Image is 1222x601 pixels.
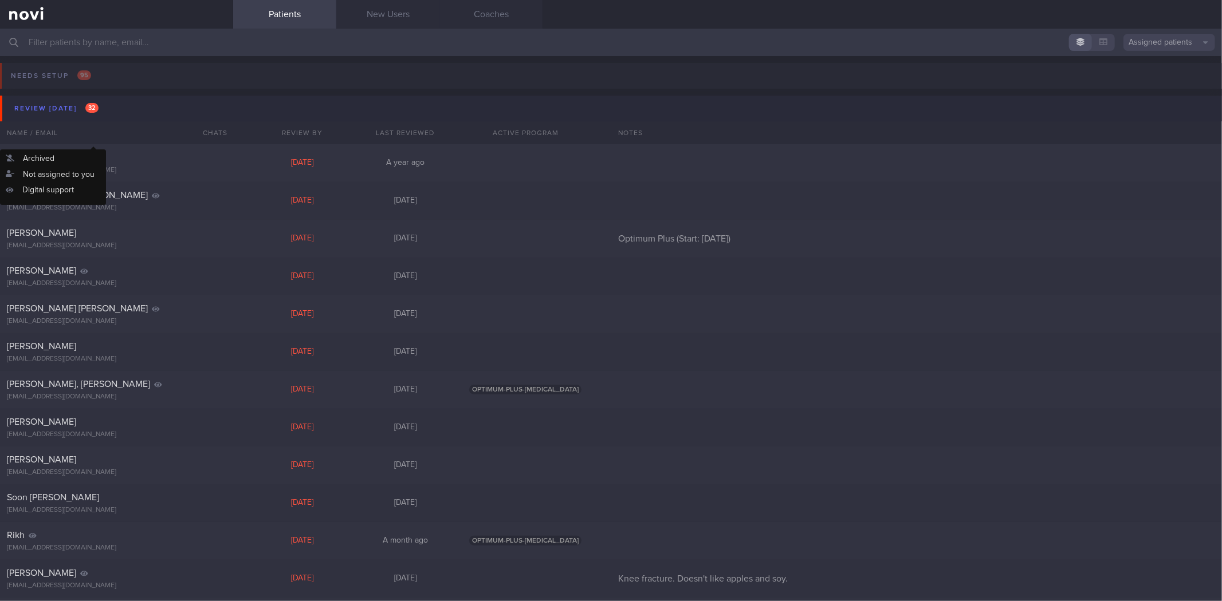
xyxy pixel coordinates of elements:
div: Knee fracture. Doesn't like apples and soy. [611,573,1222,584]
div: [DATE] [353,271,457,282]
div: [DATE] [353,460,457,470]
div: [EMAIL_ADDRESS][DOMAIN_NAME] [7,430,226,439]
div: [EMAIL_ADDRESS][DOMAIN_NAME] [7,204,226,212]
div: [DATE] [353,422,457,433]
div: Active Program [457,121,594,144]
div: [DATE] [250,347,353,357]
div: [DATE] [250,309,353,319]
div: [DATE] [353,498,457,508]
div: A year ago [353,158,457,168]
span: 95 [77,70,91,80]
span: [PERSON_NAME] [7,417,76,426]
div: [DATE] [250,422,353,433]
div: [DATE] [353,574,457,584]
div: [DATE] [250,234,353,244]
div: [DATE] [250,574,353,584]
span: OPTIMUM-PLUS-[MEDICAL_DATA] [469,536,581,545]
button: Assigned patients [1123,34,1215,51]
span: [PERSON_NAME] [7,568,76,578]
div: [EMAIL_ADDRESS][DOMAIN_NAME] [7,582,226,590]
span: [PERSON_NAME] [7,228,76,238]
span: [PERSON_NAME] [PERSON_NAME] [7,304,148,313]
div: [DATE] [353,385,457,395]
div: Needs setup [8,68,94,84]
span: [PERSON_NAME], [PERSON_NAME] [7,379,150,389]
div: [EMAIL_ADDRESS][DOMAIN_NAME] [7,242,226,250]
div: [DATE] [250,460,353,470]
div: [DATE] [353,309,457,319]
div: [EMAIL_ADDRESS][DOMAIN_NAME] [7,355,226,363]
div: Review [DATE] [11,101,101,116]
div: [DATE] [250,385,353,395]
span: Rikh [7,531,25,540]
span: [PERSON_NAME] [7,266,76,275]
div: Chats [187,121,233,144]
div: [DATE] [353,347,457,357]
div: [EMAIL_ADDRESS][DOMAIN_NAME] [7,506,226,515]
div: [DATE] [353,196,457,206]
div: [EMAIL_ADDRESS][DOMAIN_NAME] [7,166,226,175]
span: [PERSON_NAME] [7,455,76,464]
div: [EMAIL_ADDRESS][DOMAIN_NAME] [7,317,226,326]
div: Optimum Plus (Start: [DATE]) [611,233,1222,244]
div: [EMAIL_ADDRESS][DOMAIN_NAME] [7,468,226,477]
div: [DATE] [353,234,457,244]
div: Notes [611,121,1222,144]
div: [EMAIL_ADDRESS][DOMAIN_NAME] [7,393,226,401]
div: Review By [250,121,353,144]
div: [DATE] [250,196,353,206]
div: [EMAIL_ADDRESS][DOMAIN_NAME] [7,544,226,552]
div: Last Reviewed [353,121,457,144]
span: [PERSON_NAME] [7,342,76,351]
div: [DATE] [250,536,353,546]
span: [PERSON_NAME] [7,153,76,162]
div: [DATE] [250,271,353,282]
span: Soon [PERSON_NAME] [7,493,99,502]
div: [DATE] [250,158,353,168]
span: 32 [85,103,99,113]
div: A month ago [353,536,457,546]
span: OPTIMUM-PLUS-[MEDICAL_DATA] [469,385,581,394]
div: [EMAIL_ADDRESS][DOMAIN_NAME] [7,279,226,288]
span: [PERSON_NAME] [PERSON_NAME] [7,191,148,200]
div: [DATE] [250,498,353,508]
